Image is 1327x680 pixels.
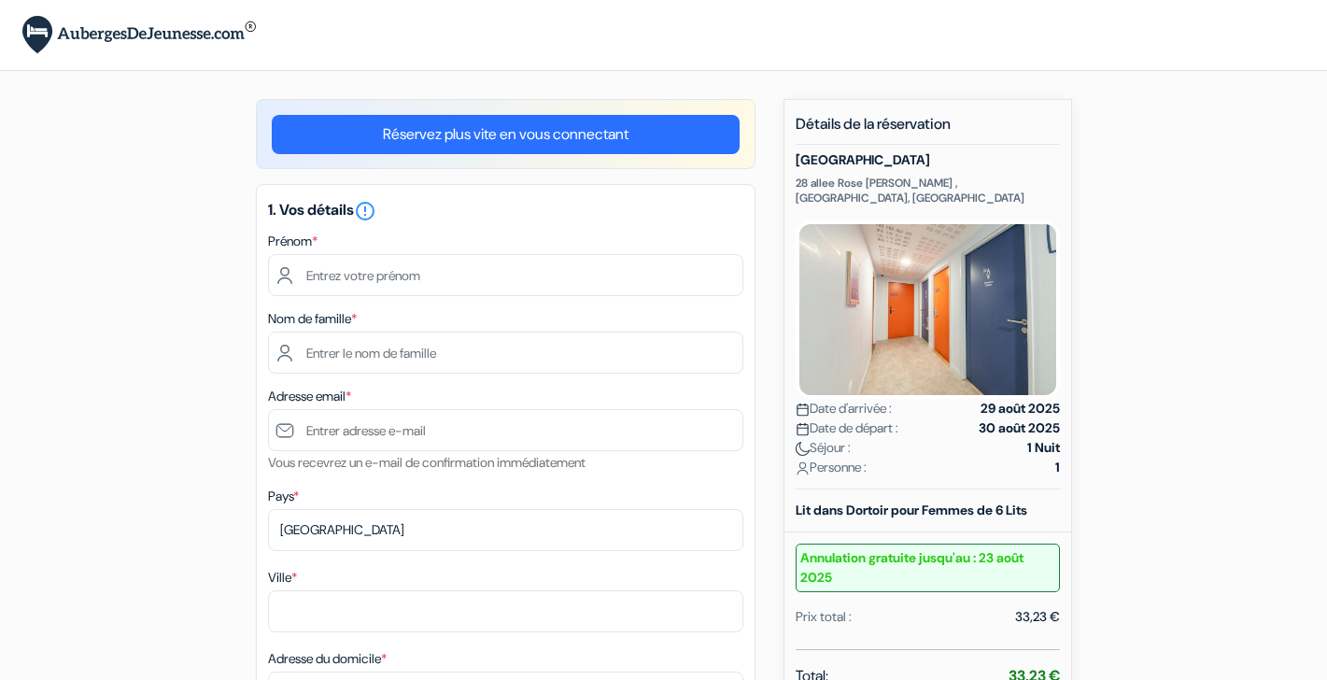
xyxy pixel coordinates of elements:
small: Vous recevrez un e-mail de confirmation immédiatement [268,454,586,471]
i: error_outline [354,200,376,222]
label: Adresse email [268,387,351,406]
h5: [GEOGRAPHIC_DATA] [796,152,1060,168]
label: Adresse du domicile [268,649,387,669]
span: Date de départ : [796,418,898,438]
img: calendar.svg [796,403,810,417]
img: user_icon.svg [796,461,810,475]
p: 28 allee Rose [PERSON_NAME] , [GEOGRAPHIC_DATA], [GEOGRAPHIC_DATA] [796,176,1060,205]
span: Date d'arrivée : [796,399,892,418]
h5: 1. Vos détails [268,200,743,222]
small: Annulation gratuite jusqu'au : 23 août 2025 [796,544,1060,592]
strong: 1 Nuit [1027,438,1060,458]
label: Prénom [268,232,318,251]
input: Entrer le nom de famille [268,332,743,374]
img: calendar.svg [796,422,810,436]
input: Entrez votre prénom [268,254,743,296]
b: Lit dans Dortoir pour Femmes de 6 Lits [796,502,1027,518]
a: error_outline [354,200,376,220]
strong: 1 [1055,458,1060,477]
div: 33,23 € [1015,607,1060,627]
label: Ville [268,568,297,588]
div: Prix total : [796,607,852,627]
input: Entrer adresse e-mail [268,409,743,451]
label: Pays [268,487,299,506]
strong: 29 août 2025 [981,399,1060,418]
a: Réservez plus vite en vous connectant [272,115,740,154]
img: AubergesDeJeunesse.com [22,16,256,54]
h5: Détails de la réservation [796,115,1060,145]
label: Nom de famille [268,309,357,329]
img: moon.svg [796,442,810,456]
span: Séjour : [796,438,851,458]
span: Personne : [796,458,867,477]
strong: 30 août 2025 [979,418,1060,438]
